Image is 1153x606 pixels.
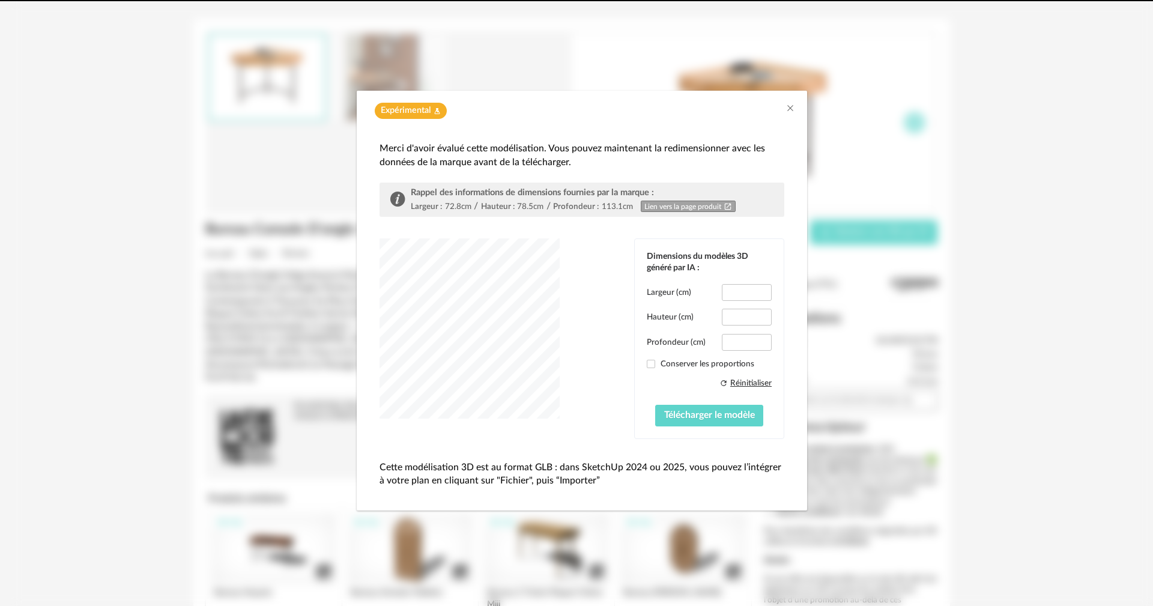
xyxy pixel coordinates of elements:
[719,378,728,389] span: Refresh icon
[517,201,543,212] div: 78.5cm
[602,201,633,212] div: 113.1cm
[553,201,599,212] div: Profondeur :
[380,142,784,169] div: Merci d'avoir évalué cette modélisation. Vous pouvez maintenant la redimensionner avec les donnée...
[647,251,772,273] div: Dimensions du modèles 3D généré par IA :
[785,103,795,115] button: Close
[411,188,654,197] span: Rappel des informations de dimensions fournies par la marque :
[647,312,694,323] label: Hauteur (cm)
[724,202,732,211] span: Open In New icon
[445,201,471,212] div: 72.8cm
[647,337,706,348] label: Profondeur (cm)
[546,201,551,212] div: /
[357,91,807,510] div: dialog
[411,201,442,212] div: Largeur :
[730,378,772,389] div: Réinitialiser
[647,359,772,369] label: Conserver les proportions
[474,201,478,212] div: /
[641,201,736,212] a: Lien vers la page produitOpen In New icon
[481,201,515,212] div: Hauteur :
[434,105,441,117] span: Flask icon
[381,105,431,117] span: Expérimental
[647,287,691,298] label: Largeur (cm)
[655,405,764,426] button: Télécharger le modèle
[664,410,755,420] span: Télécharger le modèle
[380,461,784,488] p: Cette modélisation 3D est au format GLB : dans SketchUp 2024 ou 2025, vous pouvez l’intégrer à vo...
